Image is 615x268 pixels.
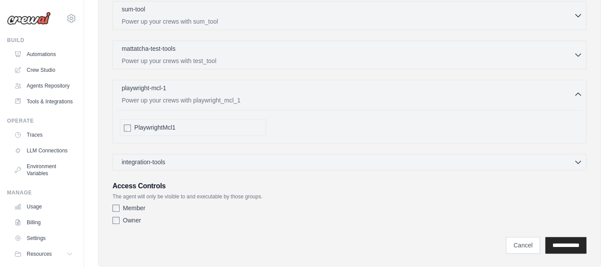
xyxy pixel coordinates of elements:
[123,204,145,212] label: Member
[116,44,583,65] button: mattatcha-test-tools Power up your crews with test_tool
[11,231,77,245] a: Settings
[7,12,51,25] img: Logo
[116,158,583,166] button: integration-tools
[122,84,166,92] p: playwright-mcl-1
[134,123,176,132] span: PlaywrightMcl1
[11,200,77,214] a: Usage
[112,193,587,200] p: The agent will only be visible to and executable by those groups.
[112,181,587,191] h3: Access Controls
[7,189,77,196] div: Manage
[11,95,77,109] a: Tools & Integrations
[27,250,52,257] span: Resources
[122,44,176,53] p: mattatcha-test-tools
[122,56,574,65] p: Power up your crews with test_tool
[122,17,574,26] p: Power up your crews with sum_tool
[122,158,165,166] span: integration-tools
[7,37,77,44] div: Build
[7,117,77,124] div: Operate
[506,237,540,254] a: Cancel
[11,63,77,77] a: Crew Studio
[11,159,77,180] a: Environment Variables
[11,215,77,229] a: Billing
[11,47,77,61] a: Automations
[11,144,77,158] a: LLM Connections
[123,216,141,225] label: Owner
[122,5,145,14] p: sum-tool
[122,96,574,105] p: Power up your crews with playwright_mcl_1
[116,5,583,26] button: sum-tool Power up your crews with sum_tool
[11,247,77,261] button: Resources
[116,84,583,105] button: playwright-mcl-1 Power up your crews with playwright_mcl_1
[11,79,77,93] a: Agents Repository
[11,128,77,142] a: Traces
